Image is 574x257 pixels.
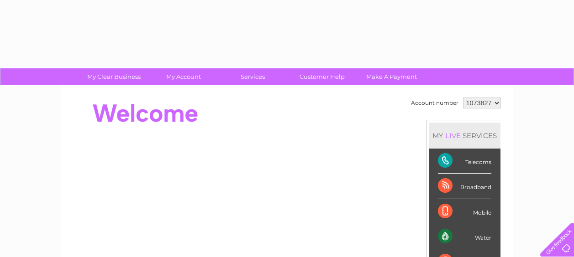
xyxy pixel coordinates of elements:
[409,95,461,111] td: Account number
[76,68,152,85] a: My Clear Business
[284,68,360,85] a: Customer Help
[443,131,463,140] div: LIVE
[429,123,500,149] div: MY SERVICES
[146,68,221,85] a: My Account
[438,199,491,224] div: Mobile
[438,174,491,199] div: Broadband
[215,68,290,85] a: Services
[438,224,491,249] div: Water
[438,149,491,174] div: Telecoms
[354,68,429,85] a: Make A Payment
